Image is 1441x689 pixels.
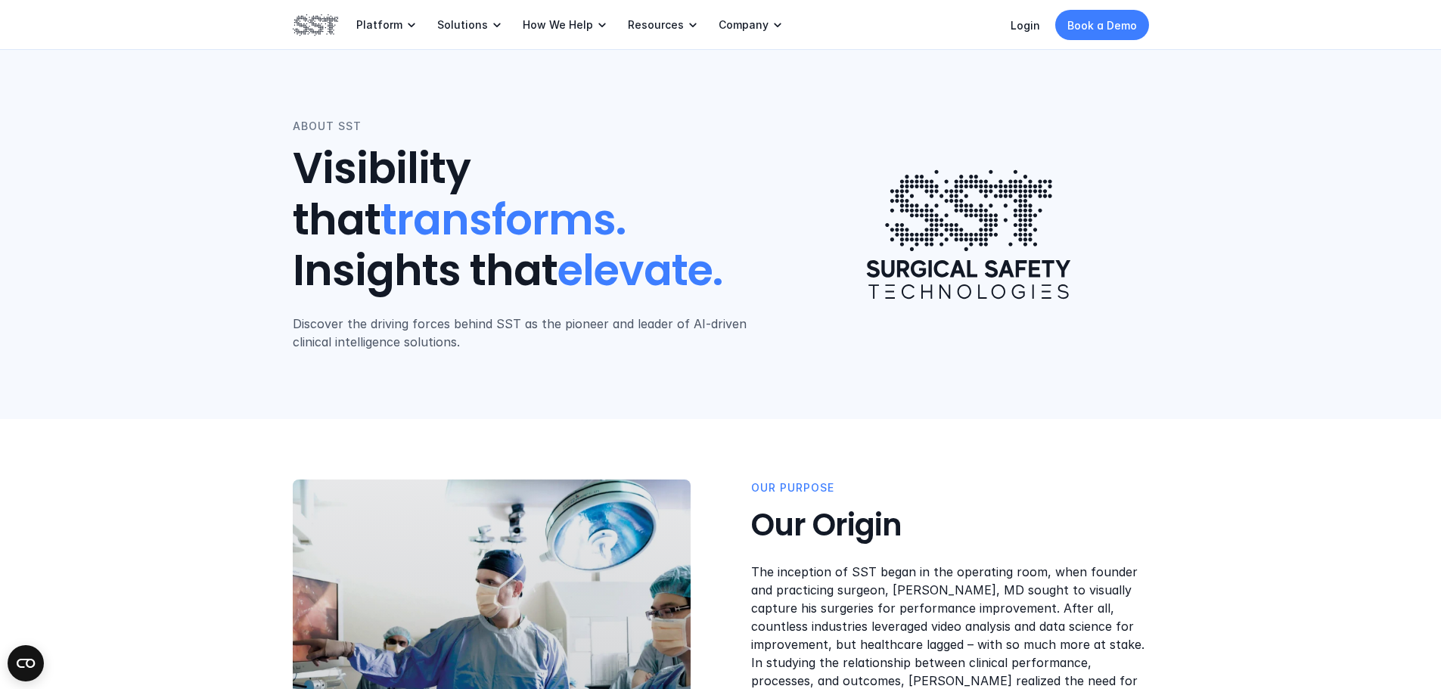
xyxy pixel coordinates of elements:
[293,315,759,351] p: Discover the driving forces behind SST as the pioneer and leader of AI-driven clinical intelligen...
[1067,17,1137,33] p: Book a Demo
[557,241,722,300] span: elevate.
[628,18,684,32] p: Resources
[719,18,769,32] p: Company
[523,18,593,32] p: How We Help
[437,18,488,32] p: Solutions
[751,505,1149,545] h3: Our Origin
[293,12,338,38] img: SST logo
[293,144,759,296] h1: Visibility that Insights that
[380,191,626,250] span: transforms.
[356,18,402,32] p: Platform
[1055,10,1149,40] a: Book a Demo
[1011,19,1040,32] a: Login
[8,645,44,681] button: Open CMP widget
[751,480,834,496] p: OUR PUrpose
[846,148,1091,321] img: Surgical Safety Technologies logo
[293,118,362,135] p: ABOUT SST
